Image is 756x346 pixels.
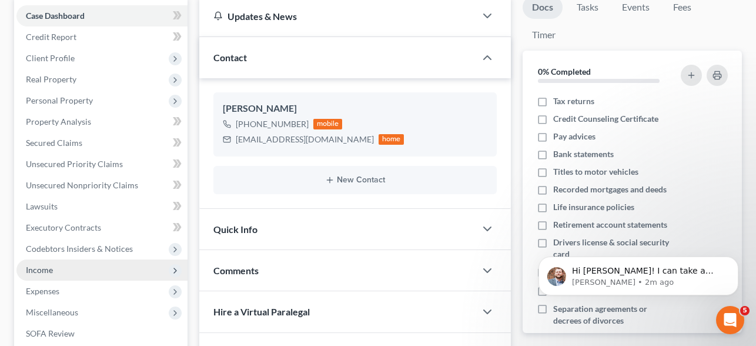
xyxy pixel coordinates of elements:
[213,10,461,22] div: Updates & News
[213,306,310,317] span: Hire a Virtual Paralegal
[740,306,750,315] span: 5
[16,154,188,175] a: Unsecured Priority Claims
[223,175,487,185] button: New Contact
[213,224,257,235] span: Quick Info
[26,307,78,317] span: Miscellaneous
[26,244,133,254] span: Codebtors Insiders & Notices
[716,306,744,334] iframe: Intercom live chat
[16,132,188,154] a: Secured Claims
[26,222,101,232] span: Executory Contracts
[523,24,565,46] a: Timer
[26,117,91,127] span: Property Analysis
[16,26,188,48] a: Credit Report
[313,119,343,129] div: mobile
[26,286,59,296] span: Expenses
[26,201,58,211] span: Lawsuits
[26,180,138,190] span: Unsecured Nonpriority Claims
[26,74,76,84] span: Real Property
[26,328,75,338] span: SOFA Review
[223,102,487,116] div: [PERSON_NAME]
[26,32,76,42] span: Credit Report
[538,66,591,76] strong: 0% Completed
[26,159,123,169] span: Unsecured Priority Claims
[16,111,188,132] a: Property Analysis
[26,53,75,63] span: Client Profile
[26,11,85,21] span: Case Dashboard
[213,52,247,63] span: Contact
[553,95,594,107] span: Tax returns
[16,175,188,196] a: Unsecured Nonpriority Claims
[236,118,309,130] div: [PHONE_NUMBER]
[26,138,82,148] span: Secured Claims
[521,232,756,314] iframe: Intercom notifications message
[26,265,53,275] span: Income
[553,131,596,142] span: Pay advices
[236,134,374,145] div: [EMAIL_ADDRESS][DOMAIN_NAME]
[553,113,658,125] span: Credit Counseling Certificate
[553,148,614,160] span: Bank statements
[553,184,667,195] span: Recorded mortgages and deeds
[213,265,259,276] span: Comments
[16,5,188,26] a: Case Dashboard
[16,196,188,217] a: Lawsuits
[553,303,677,327] span: Separation agreements or decrees of divorces
[379,134,404,145] div: home
[16,323,188,344] a: SOFA Review
[553,166,638,178] span: Titles to motor vehicles
[553,219,667,231] span: Retirement account statements
[16,217,188,238] a: Executory Contracts
[26,95,93,105] span: Personal Property
[553,201,634,213] span: Life insurance policies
